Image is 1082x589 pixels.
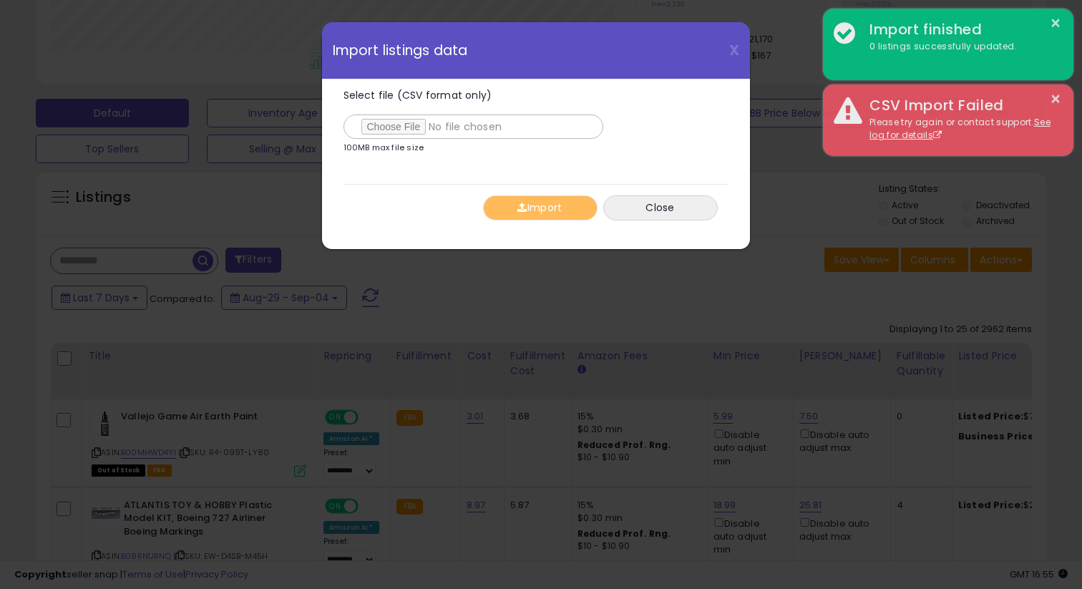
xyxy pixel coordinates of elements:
[343,88,492,102] span: Select file (CSV format only)
[1050,14,1061,32] button: ×
[729,40,739,60] span: X
[483,195,598,220] button: Import
[859,116,1063,142] div: Please try again or contact support.
[1050,90,1061,108] button: ×
[859,40,1063,54] div: 0 listings successfully updated.
[859,95,1063,116] div: CSV Import Failed
[859,19,1063,40] div: Import finished
[869,116,1051,142] a: See log for details
[343,144,424,152] p: 100MB max file size
[603,195,718,220] button: Close
[333,44,468,57] span: Import listings data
